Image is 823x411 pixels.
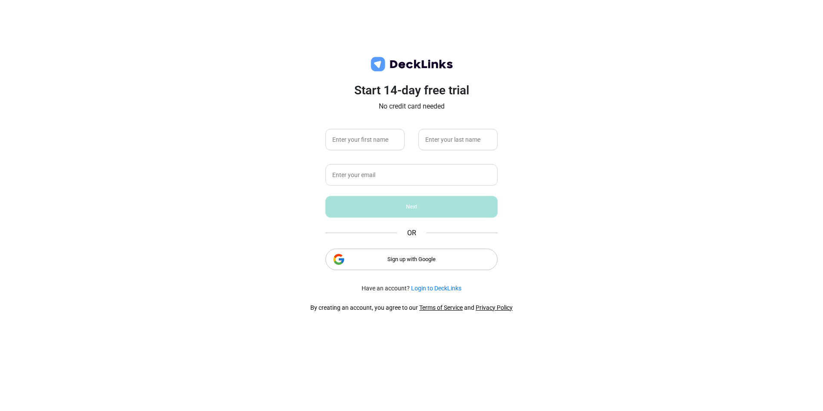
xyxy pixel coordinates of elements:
a: Privacy Policy [476,304,513,311]
a: Terms of Service [419,304,463,311]
p: No credit card needed [325,101,498,112]
div: By creating an account, you agree to our and [310,303,513,312]
a: Login to DeckLinks [411,285,461,292]
input: Enter your email [325,164,498,186]
h3: Start 14-day free trial [325,83,498,98]
input: Enter your first name [325,129,405,150]
div: Sign up with Google [325,249,498,270]
input: Enter your last name [418,129,498,150]
small: Have an account? [362,284,461,293]
img: deck-links-logo.c572c7424dfa0d40c150da8c35de9cd0.svg [368,56,455,73]
span: OR [407,228,416,238]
